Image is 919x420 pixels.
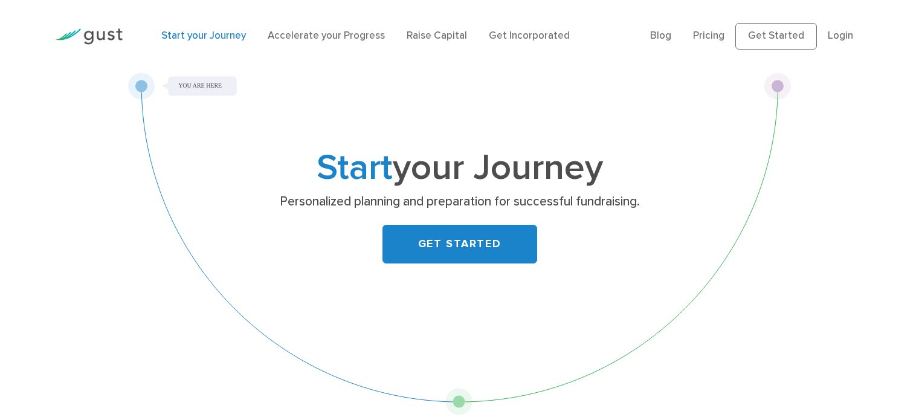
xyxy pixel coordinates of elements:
h1: your Journey [221,152,698,185]
a: Blog [650,30,671,42]
span: Start [317,146,393,189]
a: Login [828,30,853,42]
a: Pricing [693,30,724,42]
p: Personalized planning and preparation for successful fundraising. [225,193,694,210]
a: Start your Journey [161,30,246,42]
a: Accelerate your Progress [268,30,385,42]
a: Get Incorporated [489,30,570,42]
a: Raise Capital [407,30,467,42]
img: Gust Logo [55,28,123,45]
a: GET STARTED [382,225,537,263]
a: Get Started [735,23,817,50]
